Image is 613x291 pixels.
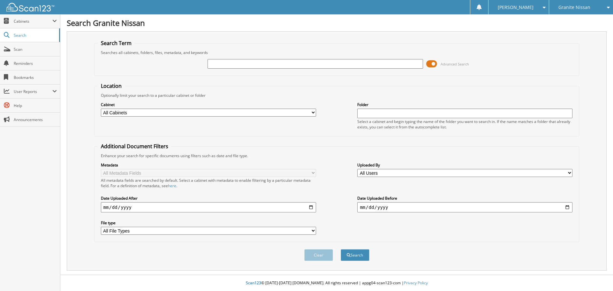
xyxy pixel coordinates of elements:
label: File type [101,220,316,226]
a: here [168,183,176,188]
label: Folder [357,102,572,107]
div: Enhance your search for specific documents using filters such as date and file type. [98,153,576,158]
label: Cabinet [101,102,316,107]
span: Scan [14,47,57,52]
span: Scan123 [246,280,261,286]
div: Select a cabinet and begin typing the name of the folder you want to search in. If the name match... [357,119,572,130]
legend: Additional Document Filters [98,143,171,150]
span: Granite Nissan [558,5,590,9]
h1: Search Granite Nissan [67,18,607,28]
legend: Location [98,82,125,89]
span: Advanced Search [441,62,469,66]
span: Announcements [14,117,57,122]
span: User Reports [14,89,52,94]
input: start [101,202,316,212]
a: Privacy Policy [404,280,428,286]
label: Uploaded By [357,162,572,168]
div: Optionally limit your search to a particular cabinet or folder [98,93,576,98]
span: Bookmarks [14,75,57,80]
button: Search [341,249,369,261]
div: © [DATE]-[DATE] [DOMAIN_NAME]. All rights reserved | appg04-scan123-com | [60,275,613,291]
div: Searches all cabinets, folders, files, metadata, and keywords [98,50,576,55]
span: Help [14,103,57,108]
img: scan123-logo-white.svg [6,3,54,11]
label: Metadata [101,162,316,168]
span: Cabinets [14,19,52,24]
label: Date Uploaded After [101,195,316,201]
button: Clear [304,249,333,261]
legend: Search Term [98,40,135,47]
input: end [357,202,572,212]
span: Reminders [14,61,57,66]
div: All metadata fields are searched by default. Select a cabinet with metadata to enable filtering b... [101,178,316,188]
span: Search [14,33,56,38]
label: Date Uploaded Before [357,195,572,201]
span: [PERSON_NAME] [498,5,534,9]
